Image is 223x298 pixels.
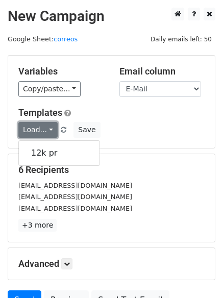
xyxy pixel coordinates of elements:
[18,182,132,189] small: [EMAIL_ADDRESS][DOMAIN_NAME]
[19,145,100,161] a: 12k pr
[18,193,132,201] small: [EMAIL_ADDRESS][DOMAIN_NAME]
[18,164,205,176] h5: 6 Recipients
[73,122,100,138] button: Save
[147,34,215,45] span: Daily emails left: 50
[18,205,132,212] small: [EMAIL_ADDRESS][DOMAIN_NAME]
[18,107,62,118] a: Templates
[18,219,57,232] a: +3 more
[172,249,223,298] div: Widget de chat
[18,66,104,77] h5: Variables
[147,35,215,43] a: Daily emails left: 50
[8,35,78,43] small: Google Sheet:
[8,8,215,25] h2: New Campaign
[172,249,223,298] iframe: Chat Widget
[18,258,205,269] h5: Advanced
[119,66,205,77] h5: Email column
[18,122,58,138] a: Load...
[54,35,78,43] a: correos
[18,81,81,97] a: Copy/paste...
